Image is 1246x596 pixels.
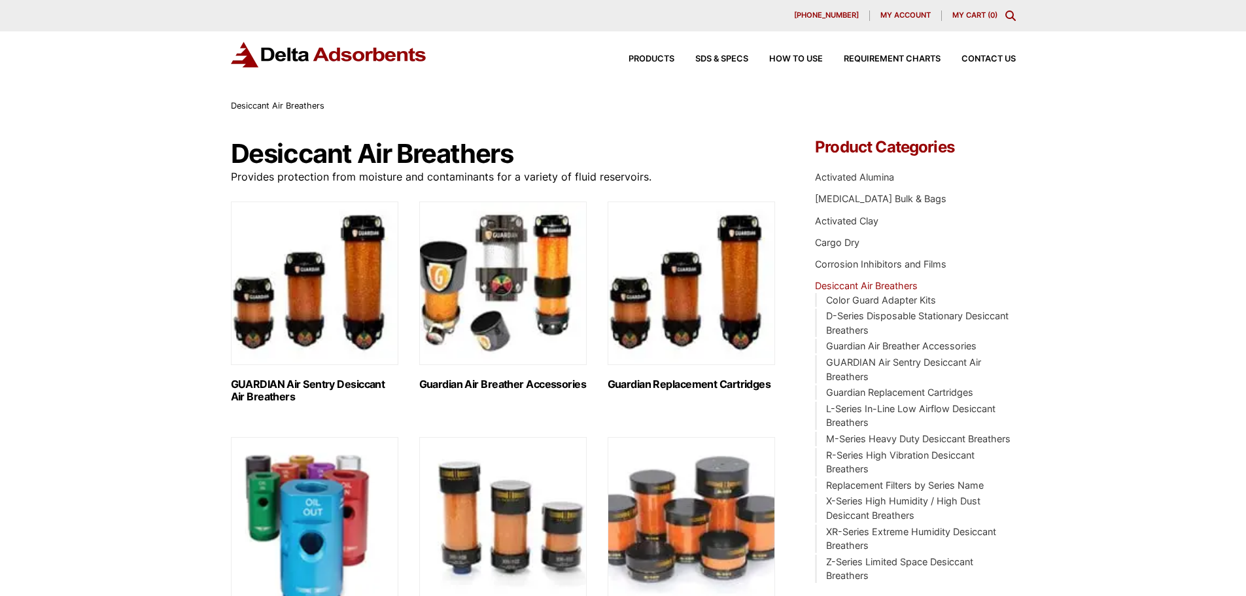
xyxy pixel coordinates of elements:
img: Delta Adsorbents [231,42,427,67]
a: Desiccant Air Breathers [815,280,918,291]
a: Cargo Dry [815,237,859,248]
a: Activated Alumina [815,171,894,183]
a: How to Use [748,55,823,63]
span: Products [629,55,674,63]
a: D-Series Disposable Stationary Desiccant Breathers [826,310,1009,336]
a: Products [608,55,674,63]
span: 0 [990,10,995,20]
span: Contact Us [961,55,1016,63]
a: SDS & SPECS [674,55,748,63]
a: My account [870,10,942,21]
a: Color Guard Adapter Kits [826,294,936,306]
a: Guardian Air Breather Accessories [826,340,977,351]
span: Desiccant Air Breathers [231,101,324,111]
h4: Product Categories [815,139,1015,155]
a: R-Series High Vibration Desiccant Breathers [826,449,975,475]
a: [MEDICAL_DATA] Bulk & Bags [815,193,946,204]
a: Visit product category GUARDIAN Air Sentry Desiccant Air Breathers [231,202,398,403]
a: Replacement Filters by Series Name [826,480,984,491]
a: Z-Series Limited Space Desiccant Breathers [826,556,973,582]
a: Guardian Replacement Cartridges [826,387,973,398]
a: GUARDIAN Air Sentry Desiccant Air Breathers [826,357,981,382]
h2: Guardian Air Breather Accessories [419,378,587,391]
a: [PHONE_NUMBER] [784,10,870,21]
h2: GUARDIAN Air Sentry Desiccant Air Breathers [231,378,398,403]
a: Visit product category Guardian Replacement Cartridges [608,202,775,391]
span: SDS & SPECS [695,55,748,63]
div: Toggle Modal Content [1005,10,1016,21]
a: M-Series Heavy Duty Desiccant Breathers [826,433,1011,444]
span: Requirement Charts [844,55,941,63]
a: XR-Series Extreme Humidity Desiccant Breathers [826,526,996,552]
img: GUARDIAN Air Sentry Desiccant Air Breathers [231,202,398,365]
a: L-Series In-Line Low Airflow Desiccant Breathers [826,403,995,429]
a: Contact Us [941,55,1016,63]
a: My Cart (0) [952,10,997,20]
a: Requirement Charts [823,55,941,63]
a: X-Series High Humidity / High Dust Desiccant Breathers [826,495,980,521]
img: Guardian Replacement Cartridges [608,202,775,365]
span: How to Use [769,55,823,63]
a: Corrosion Inhibitors and Films [815,258,946,270]
h2: Guardian Replacement Cartridges [608,378,775,391]
a: Activated Clay [815,215,878,226]
a: Visit product category Guardian Air Breather Accessories [419,202,587,391]
img: Guardian Air Breather Accessories [419,202,587,365]
p: Provides protection from moisture and contaminants for a variety of fluid reservoirs. [231,168,776,186]
span: [PHONE_NUMBER] [794,12,859,19]
span: My account [880,12,931,19]
h1: Desiccant Air Breathers [231,139,776,168]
